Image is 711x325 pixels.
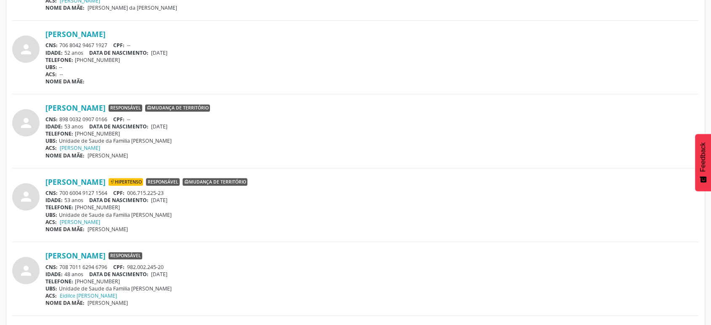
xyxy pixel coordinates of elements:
[45,211,699,218] div: Unidade de Saude da Familia [PERSON_NAME]
[45,197,699,204] div: 53 anos
[45,116,699,123] div: 898 0032 0907 0166
[146,178,180,186] span: Responsável
[45,271,699,278] div: 48 anos
[45,56,699,64] div: [PHONE_NUMBER]
[45,299,85,306] span: NOME DA MÃE:
[127,189,164,197] span: 006.715.225-23
[45,177,106,186] a: [PERSON_NAME]
[19,263,34,278] i: person
[45,130,699,137] div: [PHONE_NUMBER]
[45,144,57,152] span: ACS:
[45,152,85,159] span: NOME DA MÃE:
[19,42,34,57] i: person
[45,204,699,211] div: [PHONE_NUMBER]
[109,252,142,260] span: Responsável
[45,78,85,85] span: NOME DA MÃE:
[45,42,699,49] div: 706 8042 9467 1927
[89,197,149,204] span: DATA DE NASCIMENTO:
[113,264,125,271] span: CPF:
[45,251,106,260] a: [PERSON_NAME]
[45,218,57,226] span: ACS:
[45,271,63,278] span: IDADE:
[45,285,57,292] span: UBS:
[183,178,247,186] span: Mudança de território
[695,134,711,191] button: Feedback - Mostrar pesquisa
[45,29,106,39] a: [PERSON_NAME]
[19,189,34,204] i: person
[45,137,699,144] div: Unidade de Saude da Familia [PERSON_NAME]
[88,299,128,306] span: [PERSON_NAME]
[88,4,177,11] span: [PERSON_NAME] da [PERSON_NAME]
[19,115,34,131] i: person
[45,137,57,144] span: UBS:
[45,49,63,56] span: IDADE:
[45,197,63,204] span: IDADE:
[45,292,57,299] span: ACS:
[45,285,699,292] div: Unidade de Saude da Familia [PERSON_NAME]
[127,42,130,49] span: --
[45,226,85,233] span: NOME DA MÃE:
[45,211,57,218] span: UBS:
[45,264,58,271] span: CNS:
[109,178,143,186] span: Hipertenso
[45,123,63,130] span: IDADE:
[89,49,149,56] span: DATA DE NASCIMENTO:
[60,292,117,299] a: Eidilce [PERSON_NAME]
[45,204,73,211] span: TELEFONE:
[151,271,167,278] span: [DATE]
[89,271,149,278] span: DATA DE NASCIMENTO:
[151,49,167,56] span: [DATE]
[89,123,149,130] span: DATA DE NASCIMENTO:
[45,49,699,56] div: 52 anos
[45,4,85,11] span: NOME DA MÃE:
[45,278,699,285] div: [PHONE_NUMBER]
[45,56,73,64] span: TELEFONE:
[45,123,699,130] div: 53 anos
[45,278,73,285] span: TELEFONE:
[60,71,63,78] span: --
[127,264,164,271] span: 982.002.245-20
[45,116,58,123] span: CNS:
[45,189,699,197] div: 700 6004 9127 1564
[45,130,73,137] span: TELEFONE:
[45,71,57,78] span: ACS:
[60,218,100,226] a: [PERSON_NAME]
[45,64,57,71] span: UBS:
[145,104,210,112] span: Mudança de território
[88,152,128,159] span: [PERSON_NAME]
[113,116,125,123] span: CPF:
[113,42,125,49] span: CPF:
[45,103,106,112] a: [PERSON_NAME]
[88,226,128,233] span: [PERSON_NAME]
[151,123,167,130] span: [DATE]
[45,189,58,197] span: CNS:
[109,104,142,112] span: Responsável
[699,142,707,172] span: Feedback
[113,189,125,197] span: CPF:
[151,197,167,204] span: [DATE]
[45,264,699,271] div: 708 7011 6294 6796
[127,116,130,123] span: --
[45,64,699,71] div: --
[60,144,100,152] a: [PERSON_NAME]
[45,42,58,49] span: CNS:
